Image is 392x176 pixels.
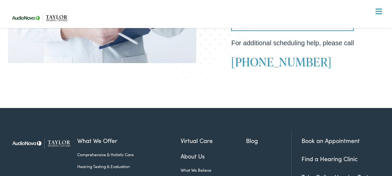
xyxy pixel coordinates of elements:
[77,136,181,145] a: What We Offer
[181,167,246,173] a: What We Believe
[181,152,246,160] a: About Us
[13,26,384,47] a: What We Offer
[302,136,360,145] a: Book an Appointment
[231,38,384,48] p: For additional scheduling help, please call
[246,136,291,145] a: Blog
[181,136,246,145] a: Virtual Care
[8,131,77,156] img: Taylor Hearing Centers
[77,152,181,158] a: Comprehensive & Holistic Care
[302,155,358,163] a: Find a Hearing Clinic
[231,53,331,70] a: [PHONE_NUMBER]
[77,163,181,169] a: Hearing Testing & Evaluation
